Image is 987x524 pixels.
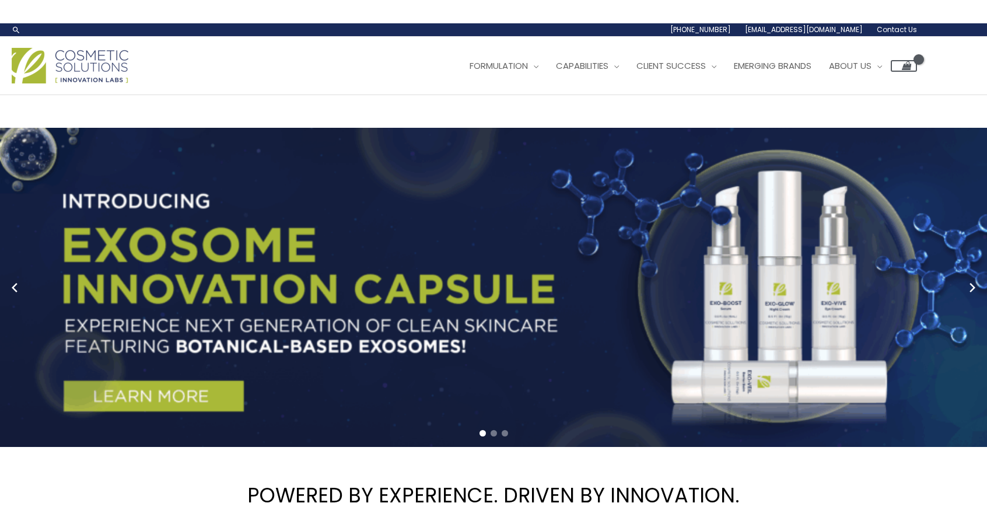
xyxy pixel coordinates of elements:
[891,60,917,72] a: View Shopping Cart, empty
[870,23,917,36] a: Contact Us
[745,25,863,34] span: [EMAIL_ADDRESS][DOMAIN_NAME]
[19,30,28,40] img: website_grey.svg
[116,74,125,83] img: tab_keywords_by_traffic_grey.svg
[636,60,706,72] span: Client Success
[470,60,528,72] span: Formulation
[12,48,128,83] img: Cosmetic Solutions Logo
[829,60,871,72] span: About Us
[32,74,41,83] img: tab_domain_overview_orange.svg
[628,48,725,83] a: Client Success
[547,48,628,83] a: Capabilities
[663,23,738,36] a: [PHONE_NUMBER]
[19,19,28,28] img: logo_orange.svg
[491,430,497,436] span: Go to slide 2
[820,48,891,83] a: About Us
[461,48,547,83] a: Formulation
[877,25,917,34] span: Contact Us
[6,279,23,296] button: Previous slide
[452,48,917,83] nav: Site Navigation
[964,279,981,296] button: Next slide
[33,19,57,28] div: v 4.0.25
[12,25,21,34] a: Search icon link
[480,430,486,436] span: Go to slide 1
[44,75,104,82] div: Domain Overview
[556,60,608,72] span: Capabilities
[502,430,508,436] span: Go to slide 3
[725,48,820,83] a: Emerging Brands
[738,23,870,36] a: [EMAIL_ADDRESS][DOMAIN_NAME]
[129,75,197,82] div: Keywords by Traffic
[734,60,811,72] span: Emerging Brands
[670,25,731,34] span: [PHONE_NUMBER]
[30,30,128,40] div: Domain: [DOMAIN_NAME]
